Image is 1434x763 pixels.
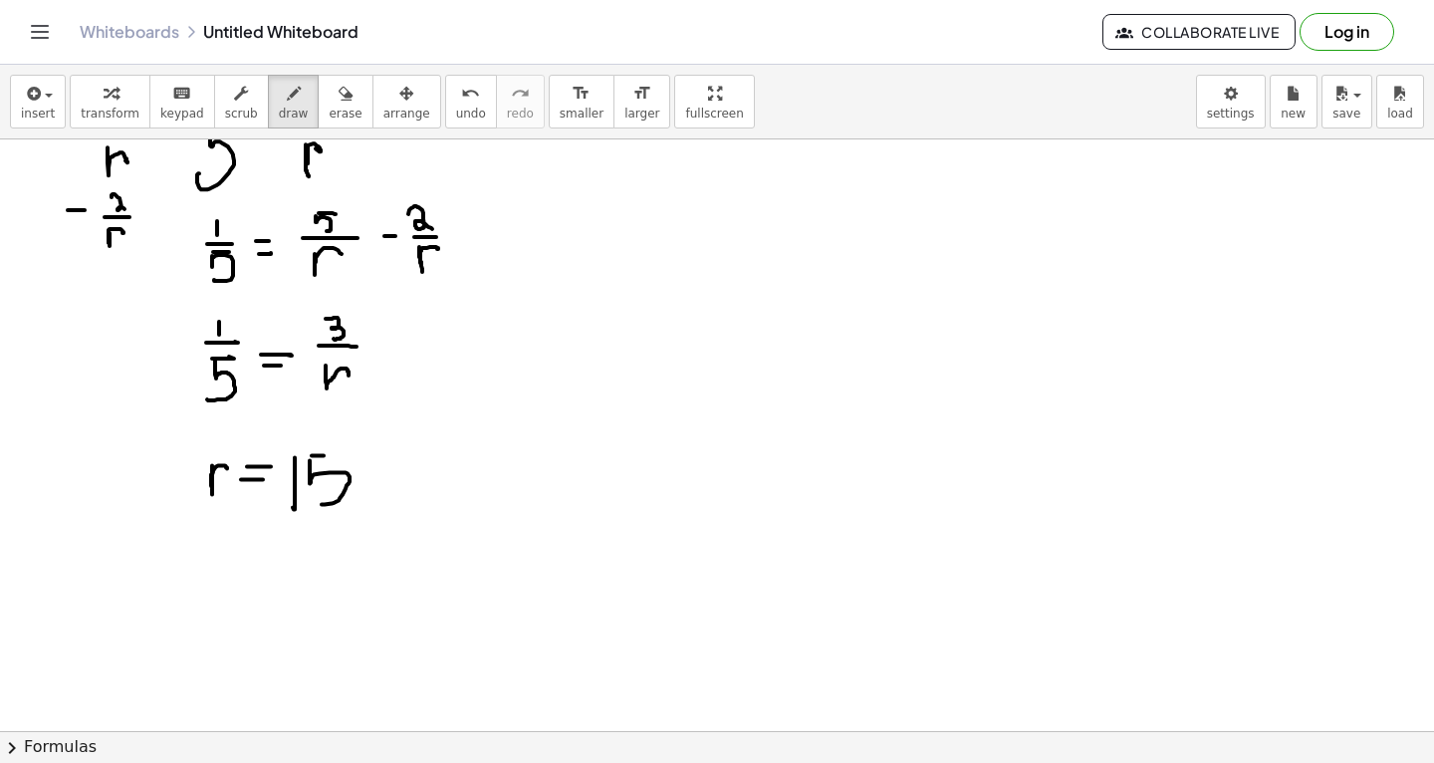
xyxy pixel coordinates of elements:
[507,107,534,121] span: redo
[1196,75,1266,128] button: settings
[511,82,530,106] i: redo
[225,107,258,121] span: scrub
[1300,13,1394,51] button: Log in
[160,107,204,121] span: keypad
[329,107,361,121] span: erase
[613,75,670,128] button: format_sizelarger
[1119,23,1279,41] span: Collaborate Live
[81,107,139,121] span: transform
[549,75,614,128] button: format_sizesmaller
[572,82,591,106] i: format_size
[560,107,603,121] span: smaller
[279,107,309,121] span: draw
[1387,107,1413,121] span: load
[1102,14,1296,50] button: Collaborate Live
[1270,75,1317,128] button: new
[10,75,66,128] button: insert
[624,107,659,121] span: larger
[674,75,754,128] button: fullscreen
[372,75,441,128] button: arrange
[1321,75,1372,128] button: save
[1376,75,1424,128] button: load
[214,75,269,128] button: scrub
[685,107,743,121] span: fullscreen
[1332,107,1360,121] span: save
[70,75,150,128] button: transform
[1281,107,1306,121] span: new
[80,22,179,42] a: Whiteboards
[172,82,191,106] i: keyboard
[318,75,372,128] button: erase
[632,82,651,106] i: format_size
[268,75,320,128] button: draw
[383,107,430,121] span: arrange
[24,16,56,48] button: Toggle navigation
[21,107,55,121] span: insert
[1207,107,1255,121] span: settings
[496,75,545,128] button: redoredo
[456,107,486,121] span: undo
[445,75,497,128] button: undoundo
[461,82,480,106] i: undo
[149,75,215,128] button: keyboardkeypad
